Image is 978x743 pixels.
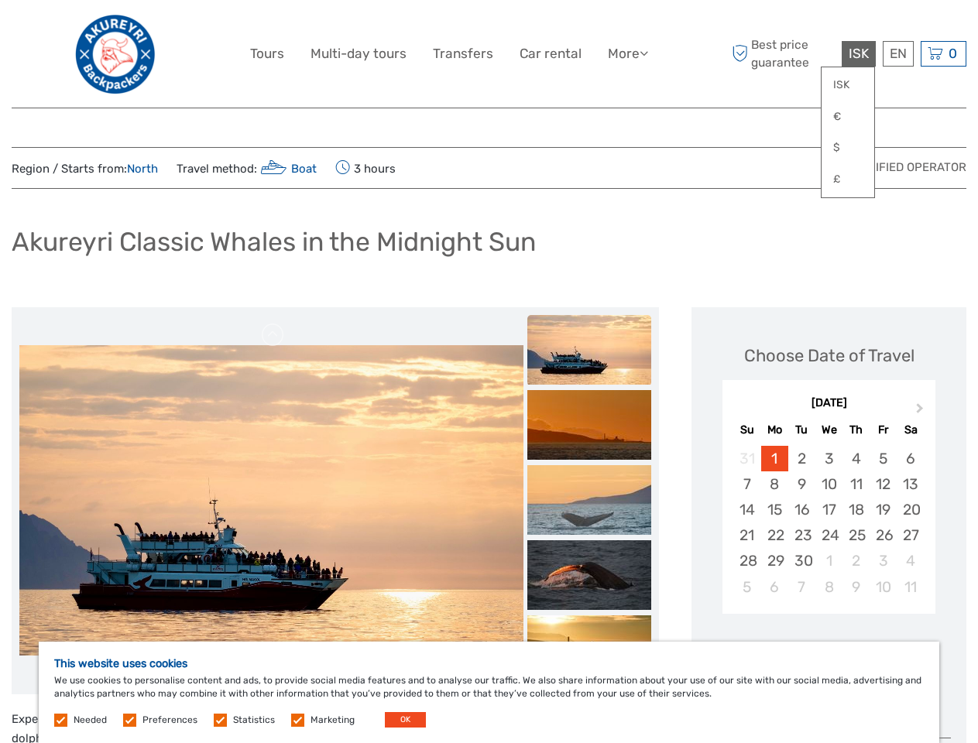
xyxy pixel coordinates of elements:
div: Choose Friday, July 10th, 2026 [870,574,897,600]
div: Choose Friday, June 12th, 2026 [870,471,897,497]
h5: This website uses cookies [54,657,924,670]
div: Choose Sunday, June 14th, 2026 [733,497,760,522]
div: Choose Thursday, July 9th, 2026 [842,574,870,600]
div: EN [883,41,914,67]
div: Choose Monday, June 1st, 2026 [761,446,788,471]
label: Preferences [142,714,197,727]
div: Choose Saturday, June 6th, 2026 [897,446,924,471]
div: Choose Tuesday, June 16th, 2026 [788,497,815,522]
div: Choose Friday, June 5th, 2026 [870,446,897,471]
span: Best price guarantee [728,36,838,70]
div: We use cookies to personalise content and ads, to provide social media features and to analyse ou... [39,642,939,743]
div: Choose Thursday, June 11th, 2026 [842,471,870,497]
div: Choose Saturday, July 4th, 2026 [897,548,924,574]
div: Not available Sunday, May 31st, 2026 [733,446,760,471]
div: Th [842,419,870,440]
div: Choose Thursday, June 25th, 2026 [842,522,870,548]
div: Choose Tuesday, July 7th, 2026 [788,574,815,600]
a: £ [822,166,874,193]
div: Su [733,419,760,440]
div: Choose Saturday, July 11th, 2026 [897,574,924,600]
div: Choose Tuesday, June 30th, 2026 [788,548,815,574]
div: Choose Friday, July 3rd, 2026 [870,548,897,574]
span: Region / Starts from: [12,161,158,177]
label: Needed [74,714,107,727]
div: Choose Monday, June 8th, 2026 [761,471,788,497]
div: Choose Monday, June 29th, 2026 [761,548,788,574]
div: Choose Sunday, June 7th, 2026 [733,471,760,497]
div: Choose Thursday, June 4th, 2026 [842,446,870,471]
div: month 2026-06 [727,446,930,600]
div: Choose Thursday, July 2nd, 2026 [842,548,870,574]
div: We [815,419,842,440]
a: North [127,162,158,176]
div: Choose Saturday, June 13th, 2026 [897,471,924,497]
label: Marketing [311,714,355,727]
img: aa7c13d10a2f4944aa24dfca787c9c25_slider_thumbnail.jpeg [527,315,651,385]
div: Choose Monday, June 22nd, 2026 [761,522,788,548]
div: Choose Sunday, June 21st, 2026 [733,522,760,548]
div: Choose Monday, July 6th, 2026 [761,574,788,600]
span: 3 hours [335,157,396,179]
a: Car rental [520,43,582,65]
span: Travel method: [177,157,317,179]
img: cc891d98e5a84ae5a38b8b3de9715e55_slider_thumbnail.jpeg [527,465,651,535]
div: Choose Friday, June 26th, 2026 [870,522,897,548]
img: 34f5aa95948f4eafbc171fca446f55c7_slider_thumbnail.jpeg [527,615,651,685]
div: Choose Tuesday, June 9th, 2026 [788,471,815,497]
div: Choose Friday, June 19th, 2026 [870,497,897,522]
div: Choose Wednesday, July 1st, 2026 [815,548,842,574]
div: Choose Monday, June 15th, 2026 [761,497,788,522]
a: Boat [257,162,317,176]
img: Akureyri Backpackers TourDesk [72,12,158,96]
a: Transfers [433,43,493,65]
div: Choose Wednesday, July 8th, 2026 [815,574,842,600]
a: Multi-day tours [311,43,407,65]
a: ISK [822,71,874,99]
div: Choose Saturday, June 27th, 2026 [897,522,924,548]
div: [DATE] [722,395,935,412]
a: Tours [250,43,284,65]
h1: Akureyri Classic Whales in the Midnight Sun [12,226,536,258]
label: Statistics [233,714,275,727]
span: Verified Operator [853,159,966,176]
div: Choose Sunday, June 28th, 2026 [733,548,760,574]
div: Choose Tuesday, June 2nd, 2026 [788,446,815,471]
div: Tu [788,419,815,440]
div: Choose Sunday, July 5th, 2026 [733,574,760,600]
div: Choose Saturday, June 20th, 2026 [897,497,924,522]
img: aa7c13d10a2f4944aa24dfca787c9c25_main_slider.jpeg [19,345,523,655]
a: € [822,103,874,131]
a: $ [822,134,874,162]
div: Sa [897,419,924,440]
div: Choose Wednesday, June 3rd, 2026 [815,446,842,471]
img: b7091d0f62b040f48eea9fc382fa69fa_slider_thumbnail.jpeg [527,540,651,610]
div: Choose Wednesday, June 24th, 2026 [815,522,842,548]
span: ISK [849,46,869,61]
img: 6726f95dd39b46aea8d80ffda9df7dec_slider_thumbnail.jpeg [527,390,651,460]
div: Choose Thursday, June 18th, 2026 [842,497,870,522]
div: Fr [870,419,897,440]
button: OK [385,712,426,728]
button: Next Month [909,399,934,424]
div: Choose Date of Travel [744,344,915,368]
div: Mo [761,419,788,440]
div: Choose Wednesday, June 10th, 2026 [815,471,842,497]
div: Choose Wednesday, June 17th, 2026 [815,497,842,522]
div: Choose Tuesday, June 23rd, 2026 [788,522,815,548]
a: More [608,43,648,65]
span: 0 [946,46,959,61]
